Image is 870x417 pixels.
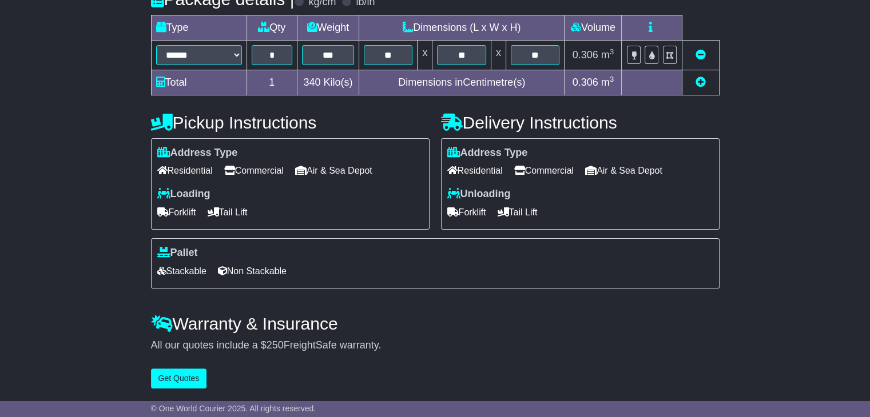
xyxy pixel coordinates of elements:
[585,162,662,179] span: Air & Sea Depot
[601,77,614,88] span: m
[447,203,486,221] span: Forklift
[247,15,297,40] td: Qty
[218,262,287,280] span: Non Stackable
[297,70,359,95] td: Kilo(s)
[514,162,574,179] span: Commercial
[267,339,284,351] span: 250
[151,368,207,388] button: Get Quotes
[157,203,196,221] span: Forklift
[303,77,320,88] span: 340
[447,162,503,179] span: Residential
[151,15,247,40] td: Type
[157,147,238,159] label: Address Type
[151,70,247,95] td: Total
[151,314,720,333] h4: Warranty & Insurance
[157,188,210,201] label: Loading
[573,77,598,88] span: 0.306
[157,162,213,179] span: Residential
[498,203,538,221] span: Tail Lift
[157,262,206,280] span: Stackable
[151,113,430,132] h4: Pickup Instructions
[610,75,614,83] sup: 3
[447,147,528,159] label: Address Type
[491,40,506,70] td: x
[295,162,372,179] span: Air & Sea Depot
[208,203,248,221] span: Tail Lift
[441,113,720,132] h4: Delivery Instructions
[151,404,316,413] span: © One World Courier 2025. All rights reserved.
[696,77,706,88] a: Add new item
[247,70,297,95] td: 1
[359,70,564,95] td: Dimensions in Centimetre(s)
[610,47,614,56] sup: 3
[601,49,614,61] span: m
[565,15,622,40] td: Volume
[573,49,598,61] span: 0.306
[157,247,198,259] label: Pallet
[359,15,564,40] td: Dimensions (L x W x H)
[447,188,511,201] label: Unloading
[297,15,359,40] td: Weight
[696,49,706,61] a: Remove this item
[224,162,284,179] span: Commercial
[418,40,432,70] td: x
[151,339,720,352] div: All our quotes include a $ FreightSafe warranty.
